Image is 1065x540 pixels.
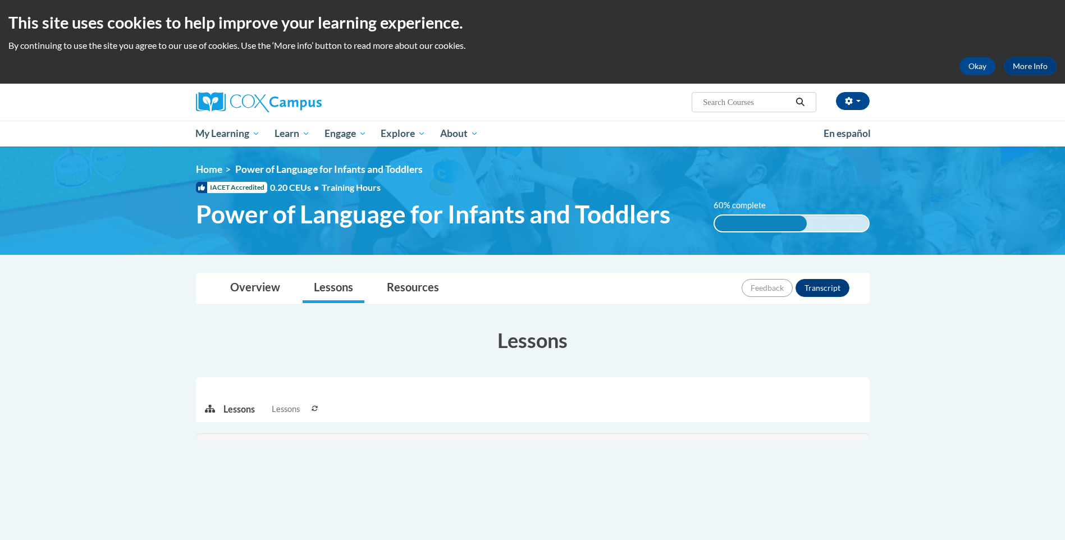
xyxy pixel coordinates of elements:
[742,279,793,297] button: Feedback
[317,121,374,147] a: Engage
[1004,57,1057,75] a: More Info
[219,273,291,303] a: Overview
[196,326,870,354] h3: Lessons
[270,181,322,194] span: 0.20 CEUs
[189,121,268,147] a: My Learning
[796,279,849,297] button: Transcript
[8,11,1057,34] h2: This site uses cookies to help improve your learning experience.
[195,127,260,140] span: My Learning
[235,163,423,175] span: Power of Language for Infants and Toddlers
[324,127,367,140] span: Engage
[792,95,808,109] button: Search
[816,122,878,145] a: En español
[373,121,433,147] a: Explore
[196,199,670,229] span: Power of Language for Infants and Toddlers
[381,127,426,140] span: Explore
[314,182,319,193] span: •
[303,273,364,303] a: Lessons
[824,127,871,139] span: En español
[959,57,995,75] button: Okay
[275,127,310,140] span: Learn
[196,92,322,112] img: Cox Campus
[267,121,317,147] a: Learn
[715,216,807,231] div: 60% complete
[714,199,778,212] label: 60% complete
[196,92,409,112] a: Cox Campus
[440,127,478,140] span: About
[272,403,300,415] span: Lessons
[376,273,450,303] a: Resources
[196,182,267,193] span: IACET Accredited
[836,92,870,110] button: Account Settings
[702,95,792,109] input: Search Courses
[8,39,1057,52] p: By continuing to use the site you agree to our use of cookies. Use the ‘More info’ button to read...
[179,121,886,147] div: Main menu
[433,121,486,147] a: About
[322,182,381,193] span: Training Hours
[196,163,222,175] a: Home
[223,403,255,415] p: Lessons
